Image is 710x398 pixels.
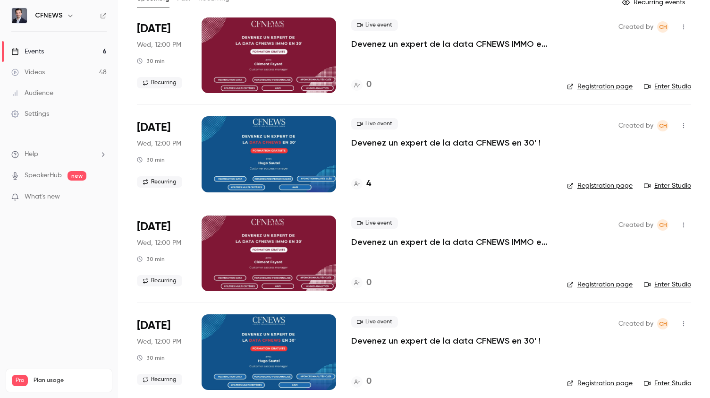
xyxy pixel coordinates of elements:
span: cH [659,318,667,329]
h4: 0 [366,375,372,388]
span: Wed, 12:00 PM [137,139,181,148]
div: 30 min [137,255,165,263]
div: 30 min [137,354,165,362]
span: Live event [351,316,398,328]
a: Enter Studio [644,379,691,388]
span: clemence Hasenrader [657,219,668,231]
a: Devenez un expert de la data CFNEWS IMMO en 30' ! [351,38,552,50]
h4: 0 [366,277,372,289]
span: Created by [618,120,653,131]
h4: 4 [366,178,371,190]
span: Created by [618,219,653,231]
span: cH [659,21,667,33]
div: Oct 29 Wed, 12:00 PM (Europe/Paris) [137,116,186,192]
a: Devenez un expert de la data CFNEWS en 30' ! [351,137,541,148]
a: 4 [351,178,371,190]
span: new [68,171,86,181]
span: [DATE] [137,219,170,234]
span: Pro [12,375,28,386]
a: 0 [351,375,372,388]
div: Settings [11,109,49,119]
span: cH [659,120,667,131]
div: Videos [11,68,45,77]
a: Enter Studio [644,181,691,190]
span: Created by [618,21,653,33]
div: Nov 12 Wed, 12:00 PM (Europe/Paris) [137,216,186,291]
div: Nov 19 Wed, 12:00 PM (Europe/Paris) [137,314,186,390]
a: Devenez un expert de la data CFNEWS en 30' ! [351,335,541,346]
span: What's new [25,192,60,202]
a: Registration page [567,181,633,190]
img: CFNEWS [12,8,27,23]
a: Registration page [567,82,633,91]
iframe: Noticeable Trigger [95,193,107,201]
span: Wed, 12:00 PM [137,238,181,248]
span: Help [25,149,38,159]
span: Recurring [137,176,182,188]
div: Audience [11,88,53,98]
span: Live event [351,19,398,31]
span: Wed, 12:00 PM [137,337,181,346]
a: Devenez un expert de la data CFNEWS IMMO en 30' ! [351,236,552,248]
span: Created by [618,318,653,329]
span: [DATE] [137,21,170,36]
span: clemence Hasenrader [657,21,668,33]
h6: CFNEWS [35,11,63,20]
a: Enter Studio [644,82,691,91]
h4: 0 [366,78,372,91]
a: SpeakerHub [25,171,62,181]
span: [DATE] [137,120,170,135]
li: help-dropdown-opener [11,149,107,159]
a: 0 [351,277,372,289]
span: Recurring [137,275,182,286]
div: Events [11,47,44,56]
div: 30 min [137,57,165,65]
span: Live event [351,118,398,130]
span: Plan usage [34,377,106,384]
div: 30 min [137,156,165,164]
span: [DATE] [137,318,170,333]
div: Oct 22 Wed, 12:00 PM (Europe/Paris) [137,17,186,93]
span: cH [659,219,667,231]
span: Recurring [137,77,182,88]
a: Registration page [567,280,633,289]
a: 0 [351,78,372,91]
a: Registration page [567,379,633,388]
span: Wed, 12:00 PM [137,40,181,50]
span: clemence Hasenrader [657,318,668,329]
a: Enter Studio [644,280,691,289]
span: Live event [351,217,398,229]
span: Recurring [137,374,182,385]
span: clemence Hasenrader [657,120,668,131]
